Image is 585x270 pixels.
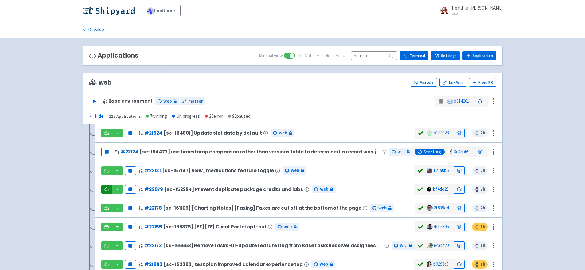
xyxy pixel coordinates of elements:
[472,166,488,175] span: 2 h
[144,242,162,249] a: #22173
[472,223,488,231] span: 1 h
[283,166,306,175] a: web
[125,223,136,231] button: Pause
[125,185,136,194] button: Pause
[411,78,437,87] a: Visitors
[146,113,167,120] div: 7 running
[144,130,162,136] a: #21924
[164,187,303,192] span: [sc-152284] Prevent duplicate package credits and labs
[83,21,104,38] a: Develop
[472,204,488,212] span: 2 h
[378,204,387,212] span: web
[163,243,383,248] span: [sc-166668] Remove tasks-ui-update feature flag from BaseTasksResolver assignees argument
[434,130,449,136] a: b18f928
[400,51,428,60] a: Terminal
[400,242,407,249] span: web
[469,78,496,87] button: From PR
[83,6,135,15] img: Shipyard logo
[472,260,488,269] span: 1 h
[472,241,488,250] span: 1 h
[144,186,163,193] a: #22079
[320,186,328,193] span: web
[101,148,112,156] button: Pause
[125,129,136,137] button: Pause
[89,97,100,105] button: Play
[311,260,335,268] a: web
[125,166,136,175] button: Pause
[312,185,336,193] a: web
[180,97,205,105] a: master
[164,130,262,136] span: [sc-164801] Update slot date by default
[163,98,172,105] span: web
[304,52,339,59] span: No filter s
[103,98,153,104] div: Base environment
[436,6,503,15] a: Healthie-[PERSON_NAME] User
[89,52,138,59] h3: Applications
[121,149,138,155] a: #22124
[454,149,469,154] a: 0c45b69
[392,241,415,250] a: web
[472,185,488,194] span: 2 h
[275,223,299,231] a: web
[462,51,496,60] a: Application
[322,53,339,58] span: selected
[228,113,251,120] div: 92 paused
[125,241,136,250] button: Pause
[155,97,179,105] a: web
[454,98,469,104] a: d614261
[205,113,223,120] div: 25 error
[279,129,287,137] span: web
[125,204,136,212] button: Pause
[89,79,112,86] span: web
[434,224,449,229] a: 4cfe806
[144,205,162,211] a: #22178
[163,205,361,211] span: [sc-161109] [Charting Notes] [Faxing] Faxes are cut off at the bottom of the page
[433,186,449,192] a: bf4de23
[271,129,294,137] a: web
[144,167,161,174] a: #22131
[434,242,449,248] a: e43cf20
[162,168,274,173] span: [sc-157147] view_medications feature toggle
[439,78,466,87] a: Env Vars
[434,205,449,211] a: 2f839e4
[433,167,449,173] a: 127a0b6
[109,113,141,120] div: 125 Applications
[144,224,162,230] a: #22155
[172,113,200,120] div: 1 in progress
[142,5,181,16] a: healthie
[283,223,292,230] span: web
[433,261,449,267] a: b0293c5
[259,52,283,59] span: Minimal view
[351,51,397,60] input: Search...
[423,149,441,155] span: Starting
[431,51,460,60] a: Settings
[125,260,136,269] button: Pause
[188,98,203,105] span: master
[163,224,267,229] span: [sc-165875] [FF] [FE] Client Portal opt-out
[452,11,503,15] small: User
[472,129,488,137] span: 2 h
[452,5,503,11] span: Healthie-[PERSON_NAME]
[291,167,299,174] span: web
[389,148,412,156] a: web
[89,113,104,120] button: Hide
[140,149,381,154] span: [sc-164477] use timestamp comparison rather than versions table to determine if a record was just...
[320,261,328,268] span: web
[144,261,162,268] a: #21983
[164,262,303,267] span: [sc-163393] test plan improved calendar experience top
[397,148,405,155] span: web
[370,204,394,212] a: web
